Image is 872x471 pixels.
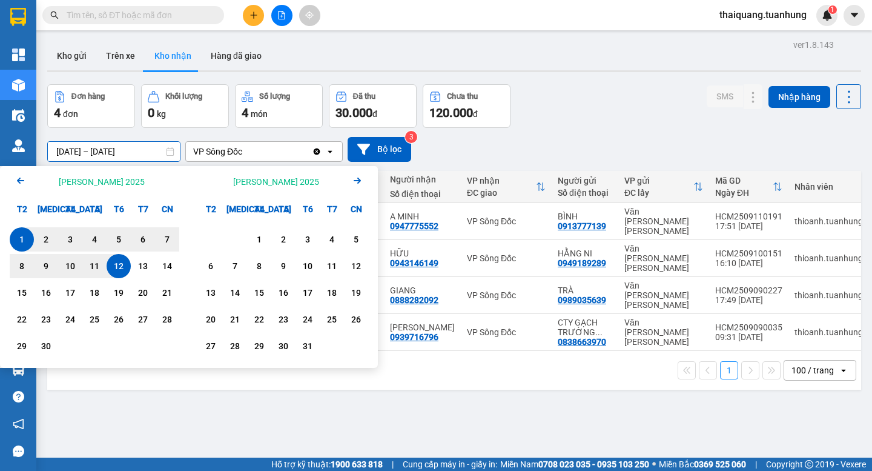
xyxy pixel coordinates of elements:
div: Choose Chủ Nhật, tháng 10 5 2025. It's available. [344,227,368,252]
b: GỬI : VP Sông Đốc [5,76,145,96]
div: Choose Chủ Nhật, tháng 09 28 2025. It's available. [155,307,179,332]
div: Người gửi [558,176,612,185]
strong: 0708 023 035 - 0935 103 250 [538,459,649,469]
div: 0989035639 [558,295,606,305]
div: Choose Thứ Ba, tháng 10 7 2025. It's available. [223,254,247,278]
img: dashboard-icon [12,48,25,61]
span: | [755,458,757,471]
div: 12 [110,259,127,273]
div: Choose Thứ Hai, tháng 10 6 2025. It's available. [199,254,223,278]
img: warehouse-icon [12,109,25,122]
div: 20 [202,312,219,327]
div: Choose Thứ Ba, tháng 09 2 2025. It's available. [34,227,58,252]
div: 09:31 [DATE] [715,332,782,342]
li: 02839.63.63.63 [5,42,231,57]
div: Choose Chủ Nhật, tháng 10 26 2025. It's available. [344,307,368,332]
div: 20 [134,286,151,300]
div: 5 [348,232,365,247]
div: 13 [202,286,219,300]
div: CN [155,197,179,221]
div: 100 / trang [791,364,834,376]
span: copyright [805,460,813,469]
div: HCM2509110191 [715,212,782,221]
div: 30 [275,339,292,353]
div: Choose Thứ Năm, tháng 10 2 2025. It's available. [271,227,296,252]
div: Choose Thứ Sáu, tháng 10 31 2025. It's available. [296,334,320,358]
button: Kho gửi [47,41,96,70]
div: 29 [13,339,30,353]
div: Choose Thứ Tư, tháng 09 10 2025. It's available. [58,254,82,278]
span: 4 [242,105,248,120]
div: 0838663970 [558,337,606,347]
div: Choose Thứ Sáu, tháng 10 10 2025. It's available. [296,254,320,278]
div: 21 [226,312,243,327]
div: VP Sông Đốc [467,216,546,226]
span: plus [249,11,258,19]
div: ĐC giao [467,188,536,198]
span: 4 [54,105,61,120]
div: 18 [323,286,340,300]
div: Choose Thứ Hai, tháng 10 27 2025. It's available. [199,334,223,358]
div: 23 [275,312,292,327]
svg: open [325,147,335,156]
div: 1 [13,232,30,247]
button: Kho nhận [145,41,201,70]
div: Choose Thứ Bảy, tháng 09 20 2025. It's available. [131,281,155,305]
div: Số điện thoại [558,188,612,198]
div: BÌNH [558,212,612,221]
div: Choose Chủ Nhật, tháng 10 19 2025. It's available. [344,281,368,305]
div: Choose Thứ Tư, tháng 10 1 2025. It's available. [247,227,271,252]
div: Choose Thứ Tư, tháng 09 24 2025. It's available. [58,307,82,332]
div: Choose Thứ Tư, tháng 09 17 2025. It's available. [58,281,82,305]
div: 2 [38,232,54,247]
div: Choose Thứ Ba, tháng 10 28 2025. It's available. [223,334,247,358]
div: ver 1.8.143 [793,38,834,52]
button: SMS [707,85,743,107]
div: 6 [134,232,151,247]
span: đ [372,109,377,119]
img: warehouse-icon [12,139,25,152]
button: Hàng đã giao [201,41,271,70]
div: Chưa thu [447,92,478,101]
svg: open [839,366,848,375]
div: 22 [251,312,268,327]
div: [MEDICAL_DATA] [34,197,58,221]
div: 10 [299,259,316,273]
input: Select a date range. [48,142,180,161]
div: 2 [275,232,292,247]
div: 11 [323,259,340,273]
input: Tìm tên, số ĐT hoặc mã đơn [67,8,210,22]
div: Choose Thứ Bảy, tháng 09 27 2025. It's available. [131,307,155,332]
div: 19 [348,286,365,300]
img: icon-new-feature [822,10,833,21]
div: VP gửi [624,176,693,185]
div: Choose Thứ Năm, tháng 10 23 2025. It's available. [271,307,296,332]
div: 13 [134,259,151,273]
div: Choose Thứ Năm, tháng 10 30 2025. It's available. [271,334,296,358]
span: search [50,11,59,19]
button: 1 [720,361,738,379]
div: Choose Thứ Năm, tháng 09 18 2025. It's available. [82,281,107,305]
div: Mã GD [715,176,773,185]
div: Selected end date. Thứ Sáu, tháng 09 12 2025. It's available. [107,254,131,278]
span: environment [70,29,79,39]
span: 30.000 [335,105,372,120]
span: 1 [830,5,834,14]
div: 27 [202,339,219,353]
button: Previous month. [13,173,28,190]
button: Số lượng4món [235,84,323,128]
div: HCM2509090035 [715,322,782,332]
span: message [13,446,24,457]
th: Toggle SortBy [709,171,788,203]
div: 24 [299,312,316,327]
div: Choose Thứ Tư, tháng 10 22 2025. It's available. [247,307,271,332]
button: caret-down [844,5,865,26]
div: T4 [58,197,82,221]
button: Đã thu30.000đ [329,84,417,128]
div: CN [344,197,368,221]
div: 11 [86,259,103,273]
span: caret-down [849,10,860,21]
div: Choose Thứ Năm, tháng 10 9 2025. It's available. [271,254,296,278]
div: 23 [38,312,54,327]
div: 15 [251,286,268,300]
